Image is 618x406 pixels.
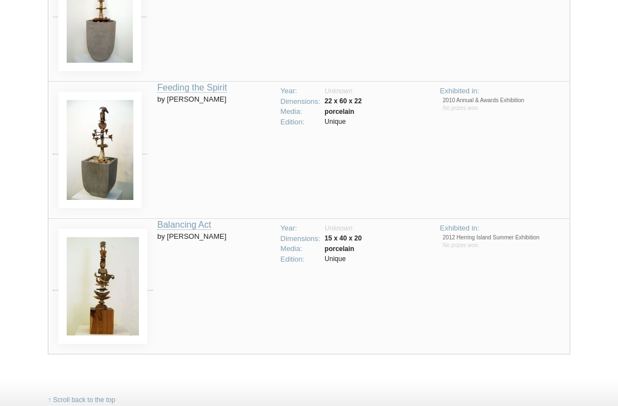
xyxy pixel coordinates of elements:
[322,254,364,265] td: Unique
[157,82,274,219] td: by [PERSON_NAME]
[157,220,211,230] a: Balancing Act
[440,87,480,95] span: Exhibited in:
[322,117,364,128] td: Unique
[157,83,227,93] a: Feeding the Spirit
[325,245,354,253] strong: porcelain
[278,117,323,128] td: Edition:
[278,254,323,265] td: Edition:
[278,107,323,117] td: Media:
[278,86,323,97] td: Year:
[325,87,352,95] span: Unknown
[48,396,115,404] a: ↑ Scroll back to the top
[443,242,480,248] span: No prizes won.
[278,234,323,244] td: Dimensions:
[325,234,362,242] strong: 15 x 40 x 20
[278,244,323,254] td: Media:
[443,105,480,111] span: No prizes won.
[157,219,274,354] td: by [PERSON_NAME]
[325,108,354,116] strong: porcelain
[325,97,362,105] strong: 22 x 60 x 22
[440,224,480,232] span: Exhibited in:
[443,234,565,242] li: 2012 Herring Island Summer Exhibition
[443,97,565,104] li: 2010 Annual & Awards Exhibition
[325,224,352,232] span: Unknown
[58,92,142,208] img: Avis Gardner
[278,97,323,107] td: Dimensions:
[278,223,323,234] td: Year:
[58,229,147,344] img: Avis Gardner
